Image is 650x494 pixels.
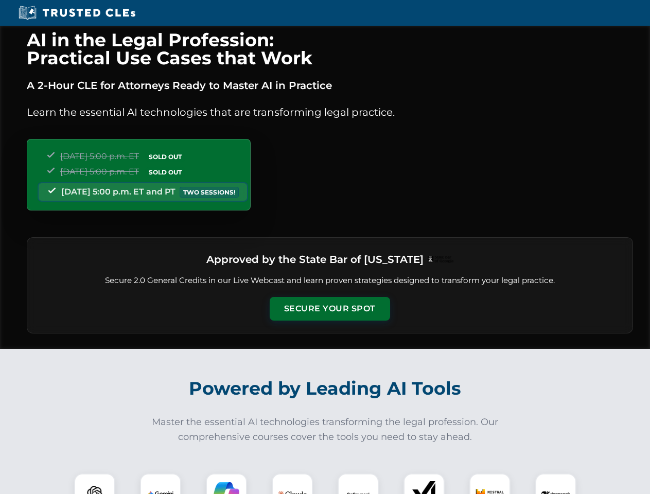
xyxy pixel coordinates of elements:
[145,415,505,445] p: Master the essential AI technologies transforming the legal profession. Our comprehensive courses...
[145,151,185,162] span: SOLD OUT
[27,104,633,120] p: Learn the essential AI technologies that are transforming legal practice.
[40,275,620,287] p: Secure 2.0 General Credits in our Live Webcast and learn proven strategies designed to transform ...
[27,31,633,67] h1: AI in the Legal Profession: Practical Use Cases that Work
[145,167,185,178] span: SOLD OUT
[27,77,633,94] p: A 2-Hour CLE for Attorneys Ready to Master AI in Practice
[428,256,453,263] img: Logo
[15,5,138,21] img: Trusted CLEs
[40,370,610,407] h2: Powered by Leading AI Tools
[60,167,139,177] span: [DATE] 5:00 p.m. ET
[60,151,139,161] span: [DATE] 5:00 p.m. ET
[206,250,424,269] h3: Approved by the State Bar of [US_STATE]
[270,297,390,321] button: Secure Your Spot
